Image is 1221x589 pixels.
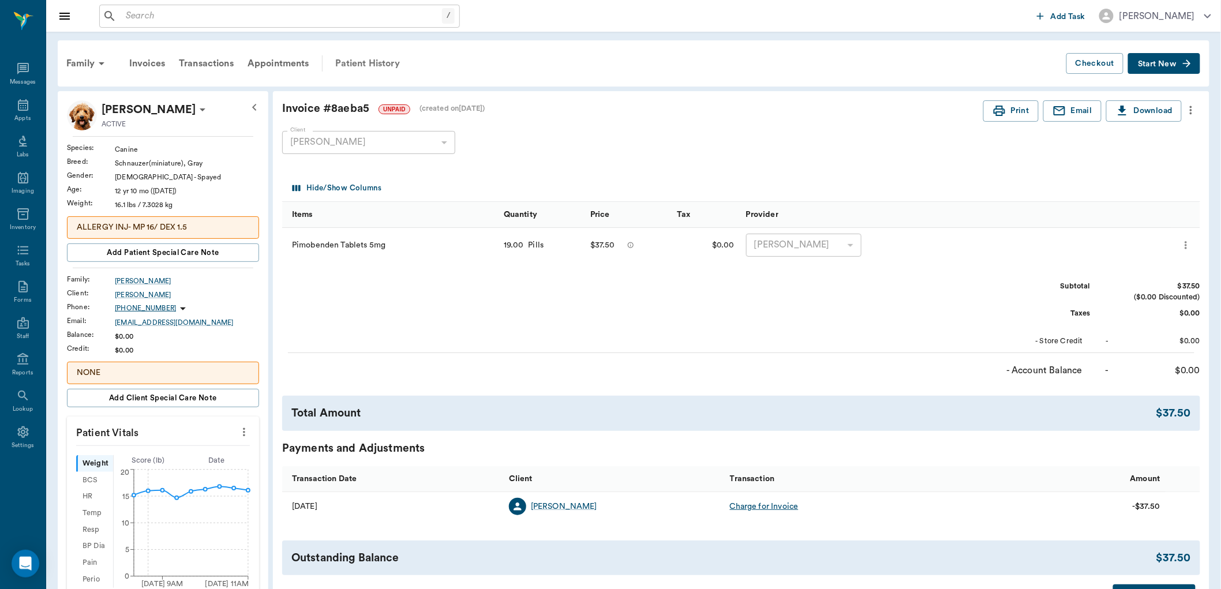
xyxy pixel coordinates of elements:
[290,126,306,134] label: Client
[1043,100,1102,122] button: Email
[983,100,1039,122] button: Print
[17,332,29,341] div: Staff
[76,472,113,489] div: BCS
[585,202,671,228] div: Price
[172,50,241,77] a: Transactions
[1177,235,1194,255] button: more
[76,554,113,571] div: Pain
[1066,53,1123,74] button: Checkout
[290,179,384,197] button: Select columns
[115,158,259,168] div: Schnauzer(miniature), Gray
[76,505,113,522] div: Temp
[121,469,129,476] tspan: 20
[1004,281,1091,292] div: Subtotal
[115,345,259,355] div: $0.00
[59,50,115,77] div: Family
[77,222,249,234] p: ALLERGY INJ- MP 16/ DEX 1.5
[1004,308,1091,319] div: Taxes
[205,580,249,587] tspan: [DATE] 11AM
[671,228,740,262] div: $0.00
[509,463,533,495] div: Client
[624,237,637,254] button: message
[503,466,724,492] div: Client
[16,260,30,268] div: Tasks
[235,422,253,442] button: more
[282,131,455,154] div: [PERSON_NAME]
[10,78,36,87] div: Messages
[1130,463,1160,495] div: Amount
[328,50,407,77] a: Patient History
[115,317,259,328] a: [EMAIL_ADDRESS][DOMAIN_NAME]
[1106,336,1109,347] div: -
[122,50,172,77] a: Invoices
[76,489,113,505] div: HR
[115,276,259,286] a: [PERSON_NAME]
[115,290,259,300] a: [PERSON_NAME]
[1128,53,1200,74] button: Start New
[67,156,115,167] div: Breed :
[531,501,597,512] a: [PERSON_NAME]
[1114,308,1200,319] div: $0.00
[67,100,97,130] img: Profile Image
[67,329,115,340] div: Balance :
[282,202,498,228] div: Items
[292,463,357,495] div: Transaction Date
[67,274,115,284] div: Family :
[77,367,249,379] p: NONE
[590,237,615,254] div: $37.50
[67,316,115,326] div: Email :
[67,142,115,153] div: Species :
[1032,5,1090,27] button: Add Task
[282,228,498,262] div: Pimobenden Tablets 5mg
[67,288,115,298] div: Client :
[76,571,113,588] div: Perio
[291,550,1156,567] div: Outstanding Balance
[1106,100,1182,122] button: Download
[76,455,113,472] div: Weight
[292,198,313,231] div: Items
[1114,363,1200,377] div: $0.00
[115,303,176,313] p: [PHONE_NUMBER]
[997,336,1083,347] div: - Store Credit
[115,200,259,210] div: 16.1 lbs / 7.3028 kg
[1114,336,1200,347] div: $0.00
[115,186,259,196] div: 12 yr 10 mo ([DATE])
[53,5,76,28] button: Close drawer
[12,187,34,196] div: Imaging
[125,546,129,553] tspan: 5
[1114,281,1200,292] div: $37.50
[1106,363,1109,377] div: -
[282,100,983,117] div: Invoice # 8aeba5
[182,455,251,466] div: Date
[114,455,182,466] div: Score ( lb )
[730,501,799,512] div: Charge for Invoice
[122,493,129,500] tspan: 15
[67,198,115,208] div: Weight :
[125,573,129,580] tspan: 0
[141,580,183,587] tspan: [DATE] 9AM
[12,441,35,450] div: Settings
[115,144,259,155] div: Canine
[1182,100,1200,120] button: more
[115,172,259,182] div: [DEMOGRAPHIC_DATA] - Spayed
[420,103,485,114] div: (created on [DATE] )
[1090,5,1220,27] button: [PERSON_NAME]
[109,392,217,404] span: Add client Special Care Note
[442,8,455,24] div: /
[996,363,1083,377] div: - Account Balance
[12,550,39,577] div: Open Intercom Messenger
[1156,405,1191,422] div: $37.50
[671,202,740,228] div: Tax
[524,239,544,251] div: Pills
[1156,550,1191,567] div: $37.50
[945,466,1166,492] div: Amount
[17,151,29,159] div: Labs
[13,405,33,414] div: Lookup
[107,246,219,259] span: Add patient Special Care Note
[102,100,196,119] p: [PERSON_NAME]
[10,223,36,232] div: Inventory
